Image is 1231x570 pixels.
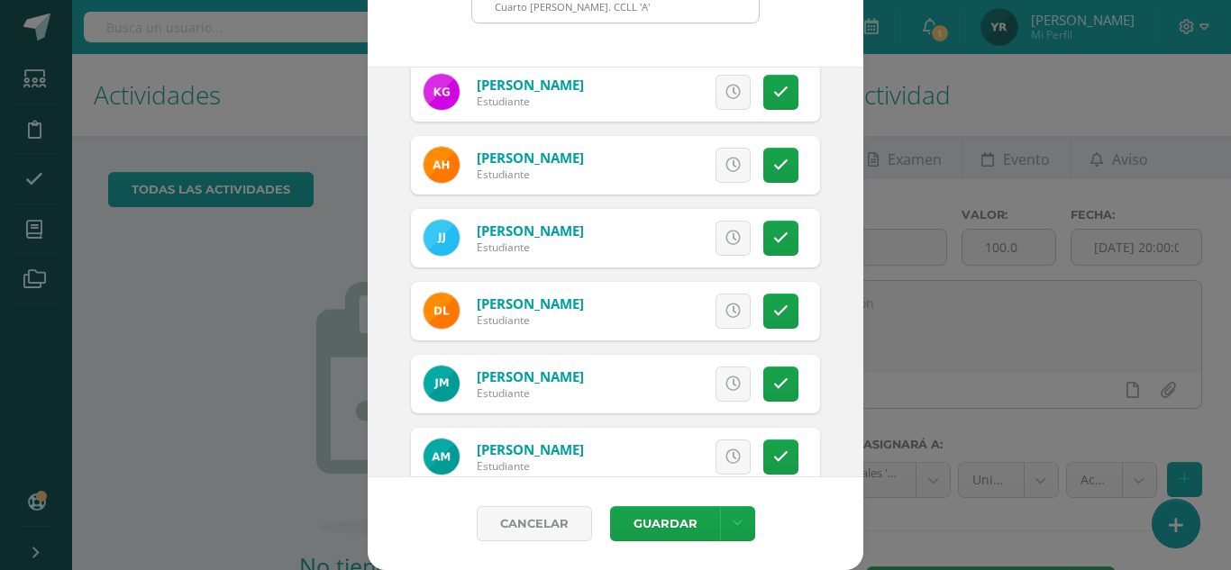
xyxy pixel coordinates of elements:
div: Estudiante [477,94,584,109]
div: Estudiante [477,458,584,474]
div: Estudiante [477,240,584,255]
img: a11c7825e4cde262d5c5055532d9b6f8.png [424,74,460,110]
a: [PERSON_NAME] [477,440,584,458]
a: [PERSON_NAME] [477,76,584,94]
img: ecf57c6bf3d6b952a559c32f90a5d9f1.png [424,147,460,183]
a: [PERSON_NAME] [477,149,584,167]
button: Guardar [610,506,720,541]
a: Cancelar [477,506,592,541]
a: [PERSON_NAME] [477,367,584,385]
img: 5ccc4e1f85bb625e71035aabb674a4b0.png [424,293,460,329]
img: eb0cc2f0e7696612f0e7126ec834188d.png [424,439,460,475]
img: c16b03d07985ff659e19126626030c12.png [424,366,460,402]
div: Estudiante [477,312,584,328]
div: Estudiante [477,385,584,401]
a: [PERSON_NAME] [477,222,584,240]
div: Estudiante [477,167,584,182]
a: [PERSON_NAME] [477,294,584,312]
img: 3d85d59e9446126b831db94f722ec284.png [424,220,460,256]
